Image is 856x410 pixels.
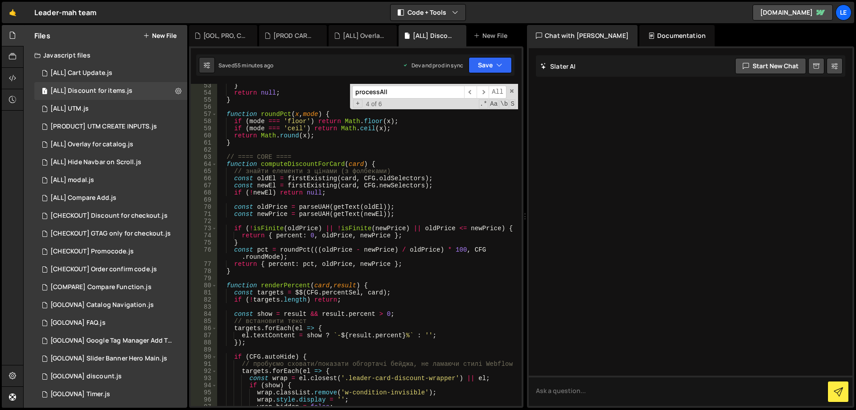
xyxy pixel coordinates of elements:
[50,283,152,291] div: [COMPARE] Compare Function.js
[50,212,168,220] div: [CHECKOUT] Discount for checkout.js
[34,64,187,82] div: 16298/44467.js
[191,360,217,368] div: 91
[191,175,217,182] div: 66
[50,141,133,149] div: [ALL] Overlay for catalog.js
[191,146,217,153] div: 62
[191,275,217,282] div: 79
[34,243,187,261] div: 16298/45144.js
[235,62,273,69] div: 55 minutes ago
[191,239,217,246] div: 75
[34,171,187,189] div: 16298/44976.js
[34,385,187,403] div: 16298/44400.js
[34,118,187,136] div: 16298/45326.js
[34,296,187,314] div: 16298/44855.js
[191,325,217,332] div: 86
[191,161,217,168] div: 64
[191,153,217,161] div: 63
[34,261,187,278] div: 16298/44879.js
[191,118,217,125] div: 58
[24,46,187,64] div: Javascript files
[413,31,456,40] div: [ALL] Discount for items.js
[191,353,217,360] div: 90
[735,58,806,74] button: Start new chat
[489,86,506,99] span: Alt-Enter
[191,389,217,396] div: 95
[343,31,386,40] div: [ALL] Overlay for catalog.js
[191,182,217,189] div: 67
[191,211,217,218] div: 71
[191,104,217,111] div: 56
[473,31,511,40] div: New File
[191,261,217,268] div: 77
[34,350,187,368] div: 16298/44401.js
[34,189,187,207] div: 16298/45098.js
[191,225,217,232] div: 73
[191,332,217,339] div: 87
[34,314,187,332] div: 16298/44463.js
[540,62,576,70] h2: Slater AI
[50,230,171,238] div: [CHECKOUT] GTAG only for checkout.js
[191,311,217,318] div: 84
[2,2,24,23] a: 🤙
[273,31,316,40] div: [PROD CARDS] Lazy Load Catalog.js
[191,218,217,225] div: 72
[34,82,187,100] div: 16298/45418.js
[191,289,217,296] div: 81
[191,296,217,303] div: 82
[50,265,157,273] div: [CHECKOUT] Order confirm code.js
[218,62,273,69] div: Saved
[464,86,477,99] span: ​
[510,99,515,108] span: Search In Selection
[34,31,50,41] h2: Files
[191,82,217,89] div: 53
[203,31,246,40] div: [GOL, PRO, CAT] Catalog Add Products.js
[34,136,187,153] div: 16298/45111.js
[353,99,362,108] span: Toggle Replace mode
[143,32,177,39] button: New File
[753,4,833,21] a: [DOMAIN_NAME]
[191,96,217,104] div: 55
[34,332,190,350] div: 16298/44469.js
[362,100,386,108] span: 4 of 6
[50,248,134,256] div: [CHECKOUT] Promocode.js
[50,69,112,77] div: [ALL] Cart Update.js
[50,301,154,309] div: [GOLOVNA] Catalog Navigation.js
[391,4,465,21] button: Code + Tools
[191,132,217,139] div: 60
[477,86,489,99] span: ​
[50,194,116,202] div: [ALL] Compare Add.js
[34,7,96,18] div: Leader-mah team
[191,318,217,325] div: 85
[527,25,638,46] div: Chat with [PERSON_NAME]
[352,86,464,99] input: Search for
[191,339,217,346] div: 88
[34,278,187,296] div: 16298/45065.js
[191,111,217,118] div: 57
[50,390,110,398] div: [GOLOVNA] Timer.js
[191,246,217,261] div: 76
[50,158,141,166] div: [ALL] Hide Navbar on Scroll.js
[50,319,106,327] div: [GOLOVNA] FAQ.js
[191,196,217,203] div: 69
[50,373,122,381] div: [GOLOVNA] discount.js
[191,168,217,175] div: 65
[50,87,132,95] div: [ALL] Discount for items.js
[34,368,187,385] div: 16298/44466.js
[191,382,217,389] div: 94
[191,203,217,211] div: 70
[50,337,173,345] div: [GOLOVNA] Google Tag Manager Add To Cart.js
[50,123,157,131] div: [PRODUCT] UTM CREATE INPUTS.js
[50,176,94,184] div: [ALL] modal.js
[639,25,715,46] div: Documentation
[191,303,217,311] div: 83
[191,189,217,196] div: 68
[42,88,47,95] span: 1
[835,4,852,21] a: Le
[34,207,187,225] div: 16298/45243.js
[50,355,167,363] div: [GOLOVNA] Slider Banner Hero Main.js
[191,232,217,239] div: 74
[191,396,217,403] div: 96
[34,153,187,171] div: 16298/44402.js
[34,100,187,118] div: 16298/45324.js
